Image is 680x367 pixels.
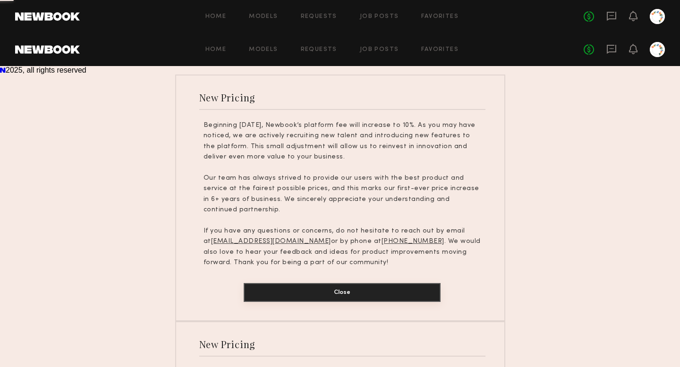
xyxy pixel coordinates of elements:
[205,47,227,53] a: Home
[301,47,337,53] a: Requests
[650,42,665,57] a: S
[205,14,227,20] a: Home
[6,66,86,74] span: 2025, all rights reserved
[199,338,255,350] div: New Pricing
[249,14,278,20] a: Models
[204,173,481,216] p: Our team has always strived to provide our users with the best product and service at the fairest...
[650,9,665,24] a: S
[421,14,459,20] a: Favorites
[204,226,481,268] p: If you have any questions or concerns, do not hesitate to reach out by email at or by phone at . ...
[244,283,441,302] button: Close
[301,14,337,20] a: Requests
[360,47,399,53] a: Job Posts
[199,91,255,104] div: New Pricing
[360,14,399,20] a: Job Posts
[211,238,331,244] u: [EMAIL_ADDRESS][DOMAIN_NAME]
[421,47,459,53] a: Favorites
[249,47,278,53] a: Models
[204,120,481,163] p: Beginning [DATE], Newbook’s platform fee will increase to 10%. As you may have noticed, we are ac...
[382,238,444,244] u: [PHONE_NUMBER]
